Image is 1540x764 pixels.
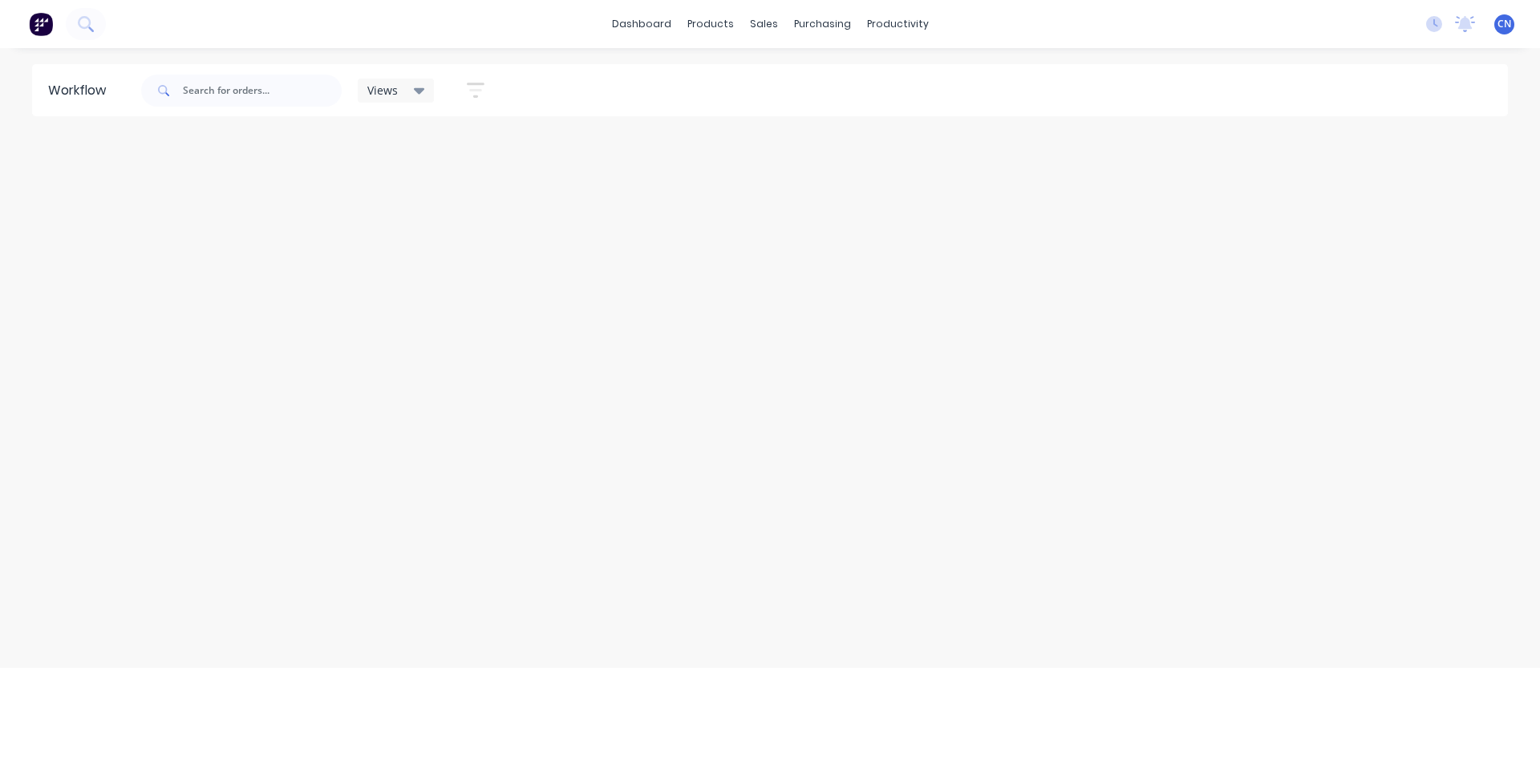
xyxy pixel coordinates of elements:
[183,75,342,107] input: Search for orders...
[742,12,786,36] div: sales
[367,82,398,99] span: Views
[859,12,937,36] div: productivity
[48,81,114,100] div: Workflow
[29,12,53,36] img: Factory
[786,12,859,36] div: purchasing
[1497,17,1511,31] span: CN
[604,12,679,36] a: dashboard
[679,12,742,36] div: products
